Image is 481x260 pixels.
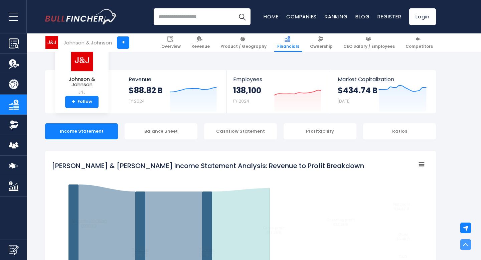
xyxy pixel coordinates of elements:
strong: 138,100 [233,85,261,96]
span: Financials [277,44,299,49]
a: Ownership [307,33,336,52]
img: JNJ logo [70,49,94,72]
text: Innovative Medicine $56.96 B [71,219,107,228]
div: Income Statement [45,123,118,139]
text: Products $88.82 B [132,248,149,257]
a: Product / Geography [217,33,270,52]
a: Blog [355,13,369,20]
span: Market Capitalization [338,76,429,83]
a: Ranking [325,13,347,20]
text: Gross profit $61.35 B [263,226,285,235]
button: Search [234,8,251,25]
text: Revenue $88.82 B [199,248,215,257]
span: Employees [233,76,324,83]
span: Johnson & Johnson [60,77,103,88]
span: Ownership [310,44,333,49]
span: Revenue [129,76,220,83]
div: Cashflow Statement [204,123,277,139]
span: Revenue [191,44,210,49]
a: Revenue $88.82 B FY 2024 [122,70,226,113]
a: CEO Salary / Employees [340,33,398,52]
a: + [117,36,129,49]
a: Employees 138,100 FY 2024 [226,70,330,113]
span: Overview [161,44,181,49]
a: Login [409,8,436,25]
a: Companies [286,13,317,20]
small: FY 2024 [233,98,249,104]
a: Go to homepage [45,9,117,24]
div: Ratios [363,123,436,139]
a: Revenue [188,33,213,52]
div: Balance Sheet [125,123,197,139]
a: Home [264,13,278,20]
a: Overview [158,33,184,52]
a: Competitors [403,33,436,52]
a: Market Capitalization $434.74 B [DATE] [331,70,435,113]
strong: $88.82 B [129,85,163,96]
text: Other $5.46 B [397,232,410,241]
span: Product / Geography [220,44,267,49]
a: Financials [274,33,302,52]
span: Competitors [406,44,433,49]
img: JNJ logo [45,36,58,49]
small: [DATE] [338,98,350,104]
img: Ownership [9,120,19,130]
text: Operating profit $22.15 B [326,218,355,227]
div: Johnson & Johnson [63,39,112,46]
small: JNJ [60,89,103,95]
text: Net profit $14.07 B [393,202,410,211]
span: CEO Salary / Employees [343,44,395,49]
img: Bullfincher logo [45,9,117,24]
strong: $434.74 B [338,85,377,96]
a: +Follow [65,96,99,108]
strong: + [72,99,75,105]
a: Johnson & Johnson JNJ [60,49,104,96]
div: Profitability [284,123,356,139]
a: Register [377,13,401,20]
small: FY 2024 [129,98,145,104]
tspan: [PERSON_NAME] & [PERSON_NAME] Income Statement Analysis: Revenue to Profit Breakdown [52,161,364,170]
